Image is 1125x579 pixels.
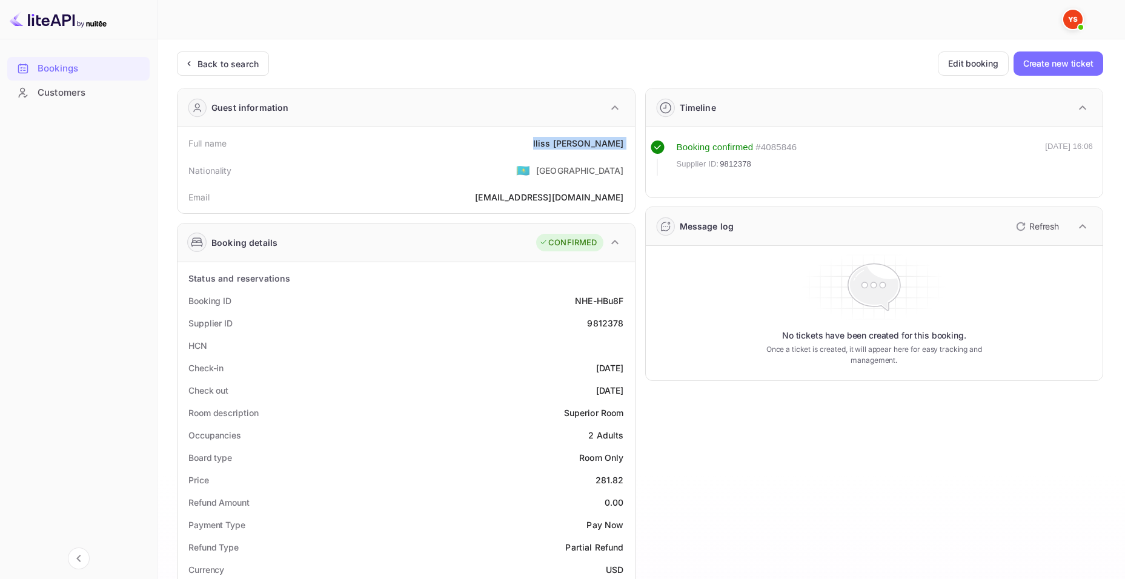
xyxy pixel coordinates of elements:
div: Guest information [211,101,289,114]
div: Iliss [PERSON_NAME] [533,137,624,150]
div: Full name [188,137,227,150]
div: # 4085846 [755,141,797,154]
div: 281.82 [596,474,624,486]
span: United States [516,159,530,181]
div: Message log [680,220,734,233]
div: HCN [188,339,207,352]
div: Room description [188,406,258,419]
img: LiteAPI logo [10,10,107,29]
div: Superior Room [564,406,624,419]
p: No tickets have been created for this booking. [782,329,966,342]
div: 9812378 [587,317,623,329]
div: Booking confirmed [677,141,754,154]
div: Bookings [38,62,144,76]
p: Once a ticket is created, it will appear here for easy tracking and management. [751,344,997,366]
div: Price [188,474,209,486]
div: Booking details [211,236,277,249]
div: 2 Adults [588,429,623,442]
div: Board type [188,451,232,464]
div: Room Only [579,451,623,464]
div: Timeline [680,101,716,114]
div: Partial Refund [565,541,623,554]
div: [DATE] [596,384,624,397]
p: Refresh [1029,220,1059,233]
div: NHE-HBu8F [575,294,623,307]
div: [GEOGRAPHIC_DATA] [536,164,624,177]
div: Customers [7,81,150,105]
div: [EMAIL_ADDRESS][DOMAIN_NAME] [475,191,623,203]
div: Check-in [188,362,224,374]
button: Edit booking [938,51,1009,76]
div: Check out [188,384,228,397]
button: Collapse navigation [68,548,90,569]
div: Status and reservations [188,272,290,285]
a: Customers [7,81,150,104]
div: [DATE] 16:06 [1045,141,1093,176]
div: Pay Now [586,518,623,531]
div: Occupancies [188,429,241,442]
div: Refund Type [188,541,239,554]
button: Refresh [1009,217,1064,236]
div: Booking ID [188,294,231,307]
div: Nationality [188,164,232,177]
div: Supplier ID [188,317,233,329]
a: Bookings [7,57,150,79]
div: [DATE] [596,362,624,374]
div: Email [188,191,210,203]
div: 0.00 [605,496,624,509]
div: Refund Amount [188,496,250,509]
div: Customers [38,86,144,100]
button: Create new ticket [1014,51,1103,76]
div: Currency [188,563,224,576]
span: 9812378 [720,158,751,170]
div: CONFIRMED [539,237,597,249]
div: Back to search [197,58,259,70]
img: Yandex Support [1063,10,1083,29]
div: USD [606,563,623,576]
div: Bookings [7,57,150,81]
span: Supplier ID: [677,158,719,170]
div: Payment Type [188,518,245,531]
